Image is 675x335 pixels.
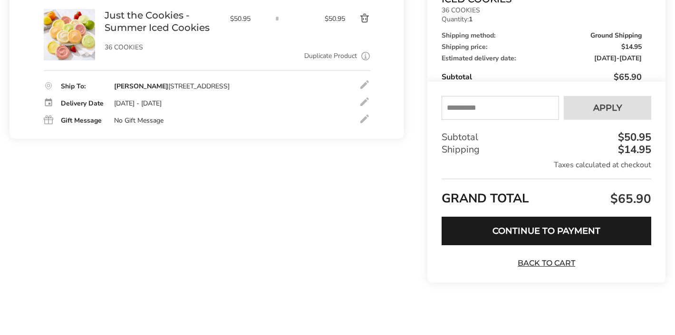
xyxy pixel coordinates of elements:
div: No Gift Message [114,116,164,125]
div: Shipping [442,144,651,156]
a: Just the Cookies - Summer Iced Cookies [44,9,95,18]
a: Duplicate Product [304,51,357,61]
div: Subtotal [442,131,651,144]
p: 36 COOKIES [442,7,642,14]
div: [DATE] - [DATE] [114,99,162,108]
div: $14.95 [616,144,651,155]
div: Ship To: [61,83,105,90]
button: Delete product [346,13,371,24]
img: Just the Cookies - Summer Iced Cookies [44,9,95,60]
input: Quantity input [268,9,287,28]
div: [STREET_ADDRESS] [114,82,230,91]
div: Estimated delivery date: [442,55,642,62]
div: Shipping method: [442,32,642,39]
a: Just the Cookies - Summer Iced Cookies [105,9,221,34]
div: $50.95 [616,132,651,143]
span: $50.95 [325,14,346,23]
div: Subtotal [442,71,642,83]
span: $65.90 [614,71,642,83]
strong: [PERSON_NAME] [114,82,168,91]
p: Quantity: [442,16,642,23]
span: $50.95 [230,14,263,23]
div: Shipping price: [442,44,642,50]
p: 36 COOKIES [105,44,221,51]
span: Apply [593,104,622,112]
strong: 1 [469,15,472,24]
button: Continue to Payment [442,217,651,245]
div: Gift Message [61,117,105,124]
div: Taxes calculated at checkout [442,160,651,170]
span: - [594,55,642,62]
span: $14.95 [621,44,642,50]
span: Ground Shipping [590,32,642,39]
span: [DATE] [594,54,617,63]
span: $65.90 [608,191,651,207]
div: GRAND TOTAL [442,179,651,210]
button: Apply [564,96,651,120]
a: Back to Cart [513,258,580,268]
span: [DATE] [619,54,642,63]
div: Delivery Date [61,100,105,107]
